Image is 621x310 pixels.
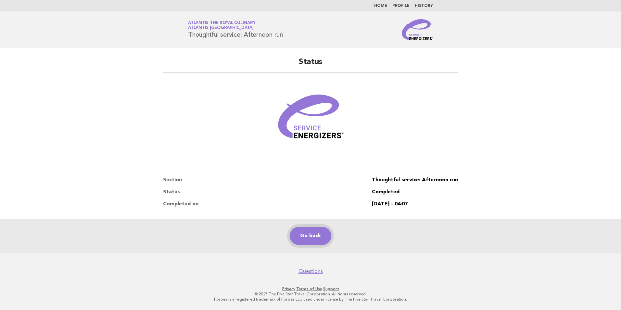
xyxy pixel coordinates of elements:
dd: [DATE] - 04:07 [372,198,458,210]
h2: Status [163,57,458,73]
p: © 2025 The Five Star Travel Corporation. All rights reserved. [112,291,509,297]
p: · · [112,286,509,291]
a: Support [323,287,339,291]
img: Service Energizers [402,19,433,40]
p: Forbes is a registered trademark of Forbes LLC used under license by The Five Star Travel Corpora... [112,297,509,302]
dt: Completed on [163,198,372,210]
a: Privacy [282,287,295,291]
a: Profile [392,4,410,8]
dd: Completed [372,186,458,198]
a: Terms of Use [296,287,322,291]
dt: Status [163,186,372,198]
img: Verified [272,81,349,159]
h1: Thoughtful service: Afternoon run [188,21,283,38]
a: Go back [290,227,331,245]
dd: Thoughtful service: Afternoon run [372,174,458,186]
dt: Section [163,174,372,186]
a: History [415,4,433,8]
a: Home [374,4,387,8]
a: Questions [298,268,323,275]
a: Atlantis the Royal CulinaryAtlantis [GEOGRAPHIC_DATA] [188,21,255,30]
span: Atlantis [GEOGRAPHIC_DATA] [188,26,254,30]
